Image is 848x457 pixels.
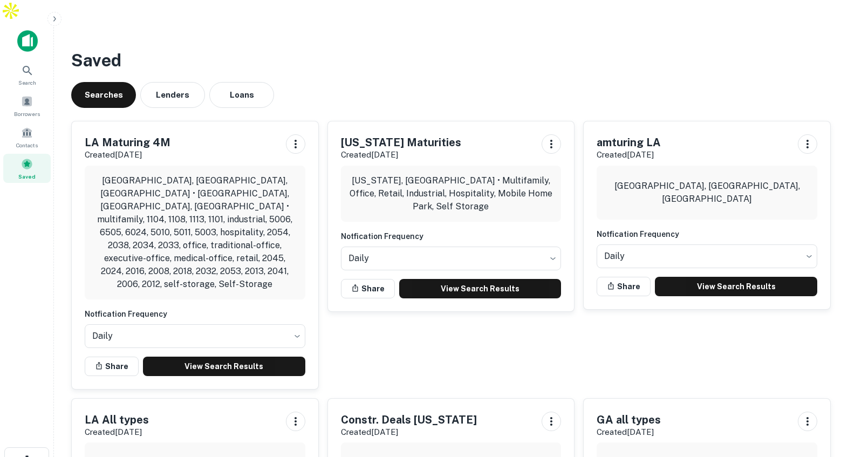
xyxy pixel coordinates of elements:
[18,172,36,181] span: Saved
[143,357,305,376] a: View Search Results
[341,134,461,151] h5: [US_STATE] Maturities
[3,154,51,183] a: Saved
[71,47,831,73] h3: Saved
[597,228,817,240] h6: Notfication Frequency
[794,371,848,422] iframe: Chat Widget
[597,277,651,296] button: Share
[341,412,477,428] h5: Constr. Deals [US_STATE]
[341,279,395,298] button: Share
[341,243,562,274] div: Without label
[605,180,809,206] p: [GEOGRAPHIC_DATA], [GEOGRAPHIC_DATA], [GEOGRAPHIC_DATA]
[655,277,817,296] a: View Search Results
[399,279,562,298] a: View Search Results
[597,241,817,271] div: Without label
[85,412,149,428] h5: LA All types
[17,30,38,52] img: capitalize-icon.png
[71,82,136,108] button: Searches
[85,321,305,351] div: Without label
[341,148,461,161] p: Created [DATE]
[209,82,274,108] button: Loans
[140,82,205,108] button: Lenders
[597,148,661,161] p: Created [DATE]
[93,174,297,291] p: [GEOGRAPHIC_DATA], [GEOGRAPHIC_DATA], [GEOGRAPHIC_DATA] • [GEOGRAPHIC_DATA], [GEOGRAPHIC_DATA], [...
[597,412,661,428] h5: GA all types
[85,308,305,320] h6: Notfication Frequency
[3,91,51,120] a: Borrowers
[85,426,149,439] p: Created [DATE]
[3,60,51,89] a: Search
[3,122,51,152] a: Contacts
[14,110,40,118] span: Borrowers
[597,426,661,439] p: Created [DATE]
[341,426,477,439] p: Created [DATE]
[350,174,553,213] p: [US_STATE], [GEOGRAPHIC_DATA] • Multifamily, Office, Retail, Industrial, Hospitality, Mobile Home...
[597,134,661,151] h5: amturing LA
[341,230,562,242] h6: Notfication Frequency
[18,78,36,87] span: Search
[85,357,139,376] button: Share
[85,134,170,151] h5: LA Maturing 4M
[85,148,170,161] p: Created [DATE]
[16,141,38,149] span: Contacts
